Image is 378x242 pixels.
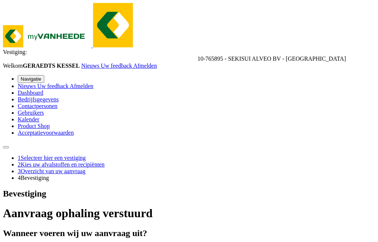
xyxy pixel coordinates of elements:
[3,25,92,47] img: myVanheede
[18,90,43,96] a: Dashboard
[21,155,86,161] span: Selecteer hier een vestiging
[18,110,44,116] a: Gebruikers
[70,83,93,89] a: Afmelden
[18,161,21,168] span: 2
[18,96,59,102] a: Bedrijfsgegevens
[18,75,44,83] button: Navigatie
[197,56,346,62] span: 10-765895 - SEKISUI ALVEO BV - roermond
[18,161,104,168] a: 2Kies uw afvalstoffen en recipiënten
[18,83,36,89] span: Nieuws
[23,63,80,69] strong: GERAEDTS KESSEL
[37,83,69,89] span: Uw feedback
[18,168,21,174] span: 3
[133,63,157,69] a: Afmelden
[3,189,375,199] h2: Bevestiging
[21,161,104,168] span: Kies uw afvalstoffen en recipiënten
[93,3,133,47] img: myVanheede
[21,168,85,174] span: Overzicht van uw aanvraag
[37,83,70,89] a: Uw feedback
[18,116,39,122] a: Kalender
[4,226,123,242] iframe: chat widget
[18,103,58,109] a: Contactpersonen
[21,175,49,181] span: Bevestiging
[18,123,50,129] a: Product Shop
[18,130,74,136] a: Acceptatievoorwaarden
[101,63,133,69] a: Uw feedback
[21,76,41,82] span: Navigatie
[18,155,21,161] span: 1
[18,175,21,181] span: 4
[3,63,81,69] span: Welkom
[18,168,85,174] a: 3Overzicht van uw aanvraag
[3,206,375,220] h1: Aanvraag ophaling verstuurd
[18,83,37,89] a: Nieuws
[3,49,27,55] span: Vestiging:
[81,63,99,69] span: Nieuws
[101,63,132,69] span: Uw feedback
[3,228,375,238] h2: Wanneer voeren wij uw aanvraag uit?
[81,63,101,69] a: Nieuws
[18,155,86,161] a: 1Selecteer hier een vestiging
